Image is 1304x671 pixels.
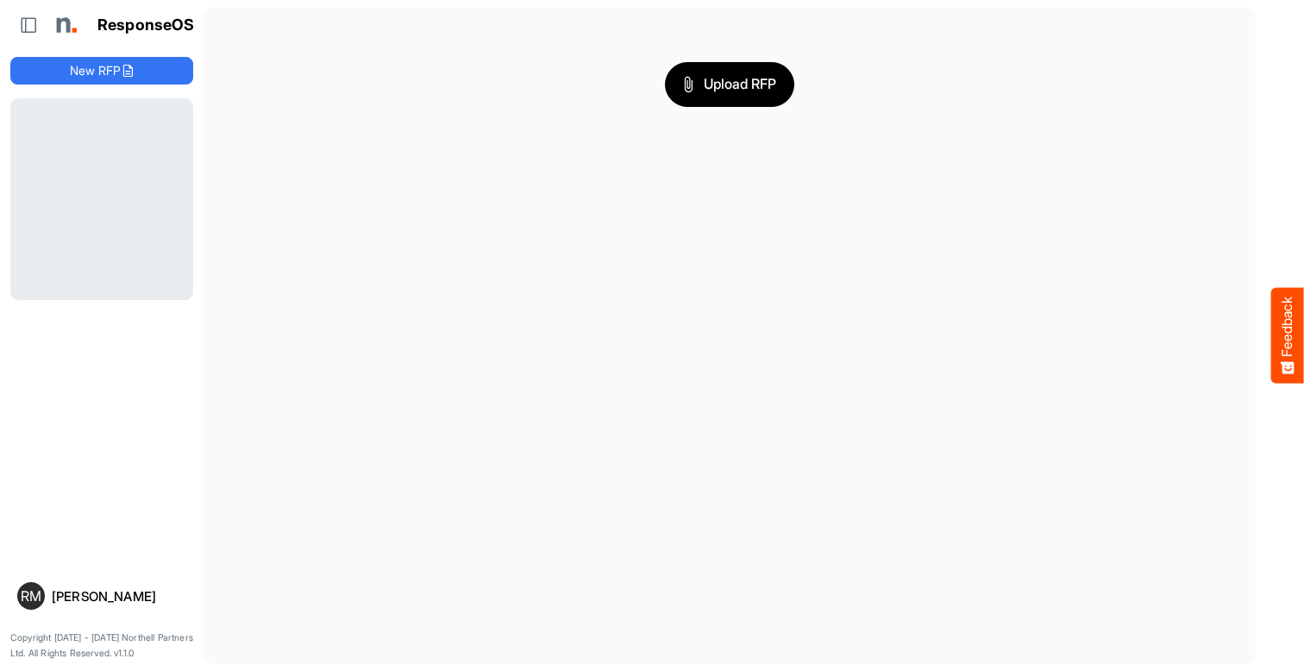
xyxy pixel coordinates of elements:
[1271,288,1304,384] button: Feedback
[10,98,193,299] div: Loading...
[97,16,195,34] h1: ResponseOS
[10,630,193,661] p: Copyright [DATE] - [DATE] Northell Partners Ltd. All Rights Reserved. v1.1.0
[47,8,82,42] img: Northell
[21,589,41,603] span: RM
[665,62,794,107] button: Upload RFP
[10,57,193,85] button: New RFP
[683,73,776,96] span: Upload RFP
[52,590,186,603] div: [PERSON_NAME]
